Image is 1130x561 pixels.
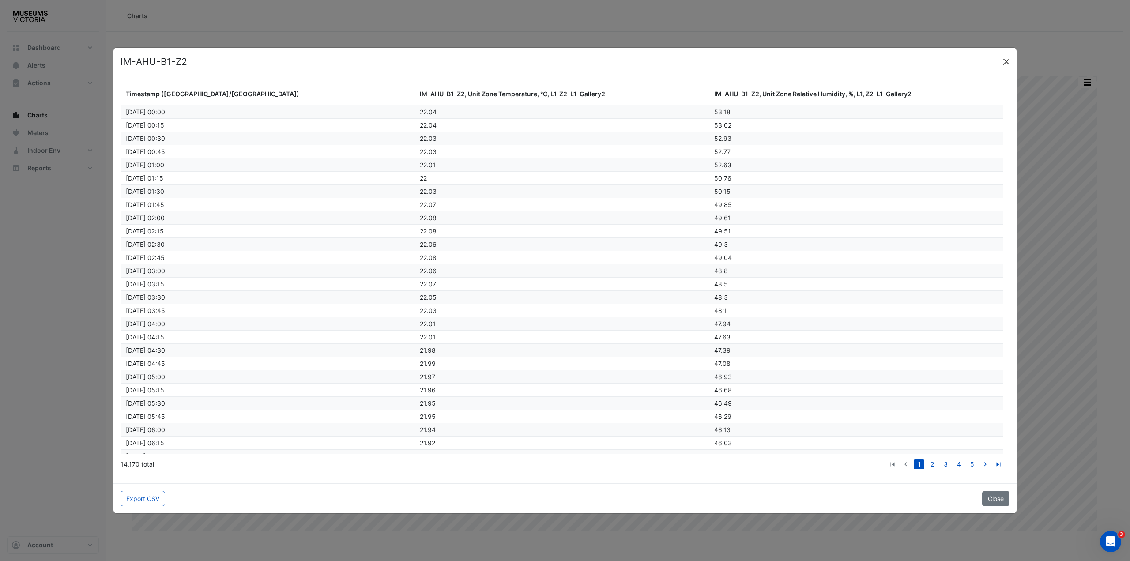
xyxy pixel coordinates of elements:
[126,108,165,116] span: 13/05/2025 00:00
[714,227,731,235] span: 49.51
[714,174,731,182] span: 50.76
[420,413,436,420] span: 21.95
[420,399,436,407] span: 21.95
[714,241,728,248] span: 49.3
[714,307,727,314] span: 48.1
[121,83,414,105] datatable-header-cell: Timestamp (Australia/Melbourne)
[714,360,731,367] span: 47.08
[420,333,436,341] span: 22.01
[887,459,898,469] a: go to first page
[912,459,926,469] li: page 1
[900,459,911,469] a: go to previous page
[420,201,436,208] span: 22.07
[126,174,163,182] span: 13/05/2025 01:15
[121,453,297,475] div: 14,170 total
[1000,55,1013,68] button: Close
[126,267,165,275] span: 13/05/2025 03:00
[126,307,165,314] span: 13/05/2025 03:45
[420,439,435,447] span: 21.92
[126,294,165,301] span: 13/05/2025 03:30
[420,214,437,222] span: 22.08
[953,459,964,469] a: 4
[420,135,437,142] span: 22.03
[126,360,165,367] span: 13/05/2025 04:45
[121,55,187,69] h4: IM-AHU-B1-Z2
[420,227,437,235] span: 22.08
[420,188,437,195] span: 22.03
[714,148,731,155] span: 52.77
[714,214,731,222] span: 49.61
[420,161,436,169] span: 22.01
[420,241,437,248] span: 22.06
[714,373,732,380] span: 46.93
[967,459,977,469] a: 5
[714,254,732,261] span: 49.04
[126,386,164,394] span: 13/05/2025 05:15
[714,280,728,288] span: 48.5
[420,320,436,328] span: 22.01
[1118,531,1125,538] span: 3
[420,386,436,394] span: 21.96
[420,373,435,380] span: 21.97
[121,491,165,506] button: Export CSV
[420,121,437,129] span: 22.04
[993,459,1004,469] a: go to last page
[126,201,164,208] span: 13/05/2025 01:45
[420,360,436,367] span: 21.99
[420,280,436,288] span: 22.07
[714,267,728,275] span: 48.8
[420,346,436,354] span: 21.98
[714,452,732,460] span: 45.83
[940,459,951,469] a: 3
[126,320,165,328] span: 13/05/2025 04:00
[420,174,427,182] span: 22
[126,399,165,407] span: 13/05/2025 05:30
[914,459,924,469] a: 1
[414,83,708,105] datatable-header-cell: IM-AHU-B1-Z2, Unit Zone Temperature, °C, L1, Z2-L1-Gallery2
[126,439,164,447] span: 13/05/2025 06:15
[939,459,952,469] li: page 3
[714,121,731,129] span: 53.02
[126,161,164,169] span: 13/05/2025 01:00
[126,241,165,248] span: 13/05/2025 02:30
[714,294,728,301] span: 48.3
[709,83,1003,105] datatable-header-cell: IM-AHU-B1-Z2, Unit Zone Relative Humidity, %, L1, Z2-L1-Gallery2
[714,346,731,354] span: 47.39
[126,135,165,142] span: 13/05/2025 00:30
[714,161,731,169] span: 52.63
[420,426,436,433] span: 21.94
[420,148,437,155] span: 22.03
[420,294,437,301] span: 22.05
[126,188,164,195] span: 13/05/2025 01:30
[714,320,731,328] span: 47.94
[927,459,938,469] a: 2
[980,459,991,469] a: go to next page
[926,459,939,469] li: page 2
[420,452,435,460] span: 21.91
[714,426,731,433] span: 46.13
[420,108,437,116] span: 22.04
[126,90,299,98] span: Timestamp ([GEOGRAPHIC_DATA]/[GEOGRAPHIC_DATA])
[126,373,165,380] span: 13/05/2025 05:00
[714,399,732,407] span: 46.49
[982,491,1009,506] button: Close
[420,254,437,261] span: 22.08
[126,280,164,288] span: 13/05/2025 03:15
[714,413,731,420] span: 46.29
[714,135,731,142] span: 52.93
[126,214,165,222] span: 13/05/2025 02:00
[126,254,165,261] span: 13/05/2025 02:45
[714,90,912,98] span: IM-AHU-B1-Z2, Unit Zone Relative Humidity, %, L1, Z2-L1-Gallery2
[126,413,165,420] span: 13/05/2025 05:45
[714,201,732,208] span: 49.85
[1100,531,1121,552] iframe: Intercom live chat
[420,90,605,98] span: IM-AHU-B1-Z2, Unit Zone Temperature, °C, L1, Z2-L1-Gallery2
[126,333,164,341] span: 13/05/2025 04:15
[126,227,164,235] span: 13/05/2025 02:15
[714,439,732,447] span: 46.03
[420,307,437,314] span: 22.03
[126,121,164,129] span: 13/05/2025 00:15
[714,333,731,341] span: 47.63
[714,108,731,116] span: 53.18
[952,459,965,469] li: page 4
